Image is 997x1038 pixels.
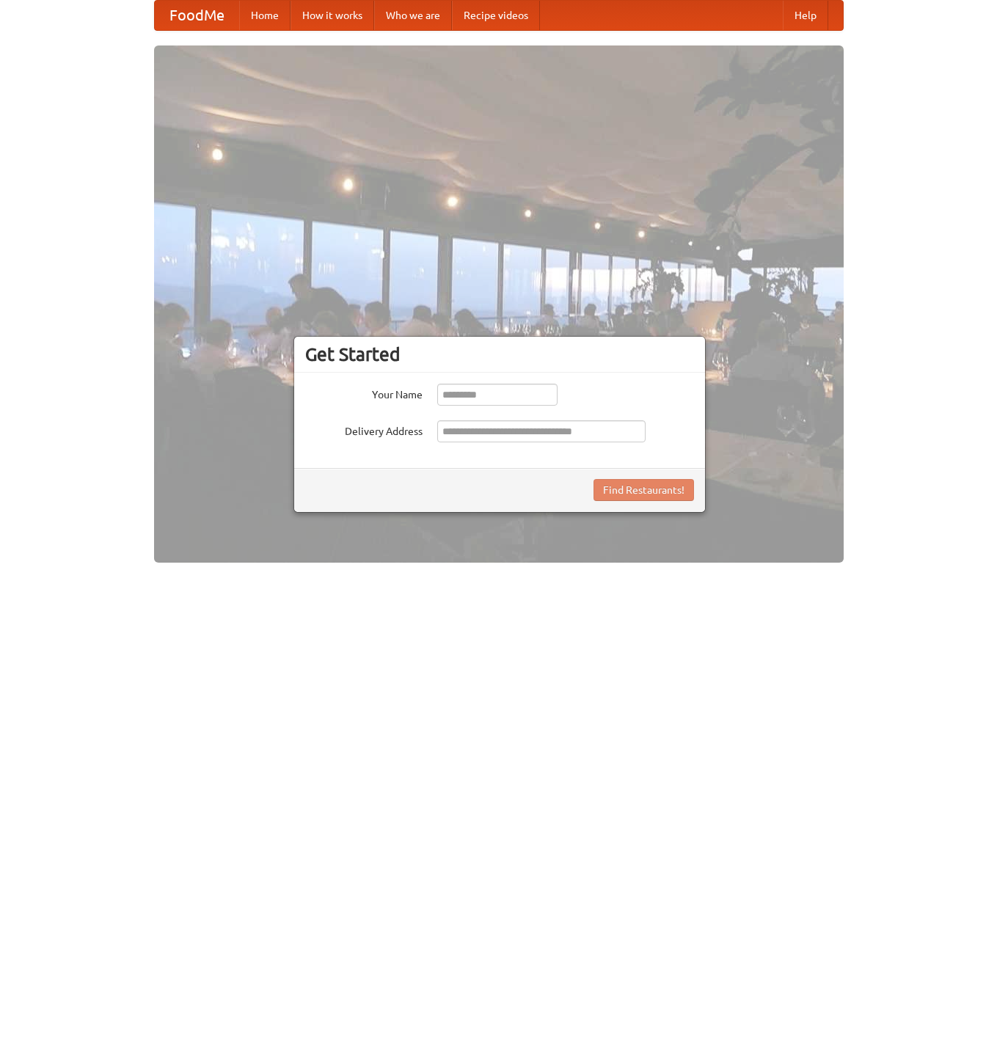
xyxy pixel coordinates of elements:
[594,479,694,501] button: Find Restaurants!
[452,1,540,30] a: Recipe videos
[155,1,239,30] a: FoodMe
[783,1,828,30] a: Help
[291,1,374,30] a: How it works
[374,1,452,30] a: Who we are
[305,420,423,439] label: Delivery Address
[305,384,423,402] label: Your Name
[305,343,694,365] h3: Get Started
[239,1,291,30] a: Home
